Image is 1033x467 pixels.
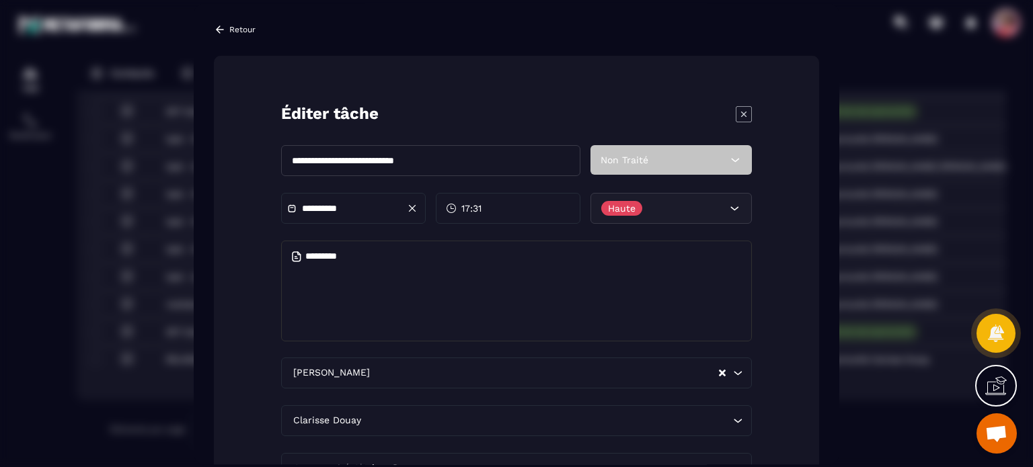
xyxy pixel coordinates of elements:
[281,357,752,388] div: Search for option
[229,25,256,34] p: Retour
[373,366,718,380] input: Search for option
[364,413,730,428] input: Search for option
[281,405,752,436] div: Search for option
[719,368,726,378] button: Clear Selected
[290,413,364,428] span: Clarisse Douay
[290,366,373,380] span: [PERSON_NAME]
[608,204,636,213] p: Haute
[977,413,1017,454] div: Ouvrir le chat
[461,202,482,215] span: 17:31
[281,103,379,125] p: Éditer tâche
[601,155,648,165] span: Non Traité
